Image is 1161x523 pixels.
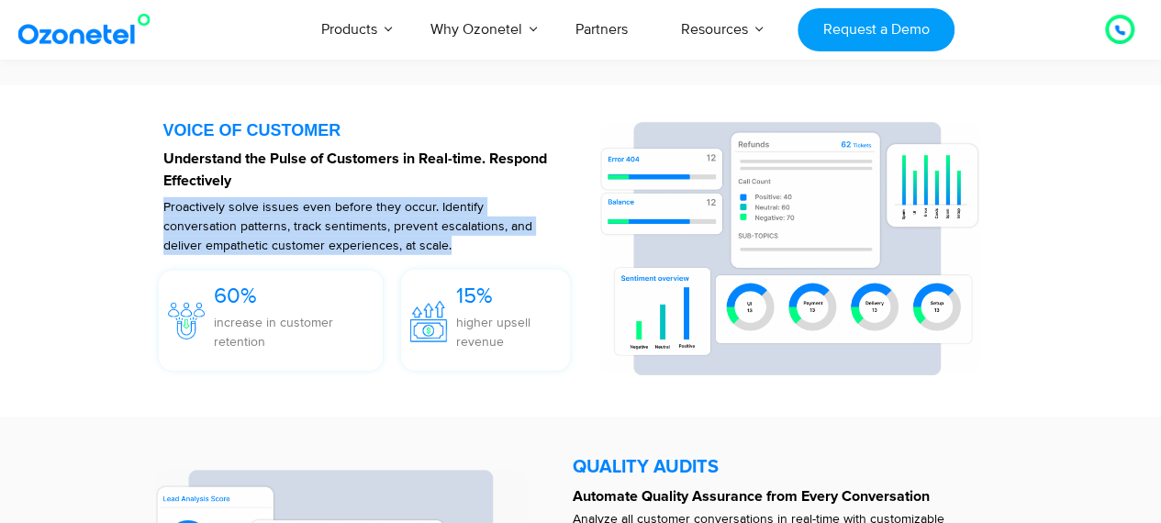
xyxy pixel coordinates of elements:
[163,122,580,139] div: VOICE OF CUSTOMER
[456,283,493,309] span: 15%
[573,489,930,504] strong: Automate Quality Assurance from Every Conversation
[410,301,447,342] img: 15%
[573,458,999,476] h5: QUALITY AUDITS
[163,151,547,188] strong: Understand the Pulse of Customers in Real-time. Respond Effectively
[168,303,205,339] img: 60%
[214,283,257,309] span: 60%
[214,313,384,351] p: increase in customer retention
[798,8,954,51] a: Request a Demo
[163,197,534,255] p: Proactively solve issues even before they occur. Identify conversation patterns, track sentiments...
[456,313,570,351] p: higher upsell revenue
